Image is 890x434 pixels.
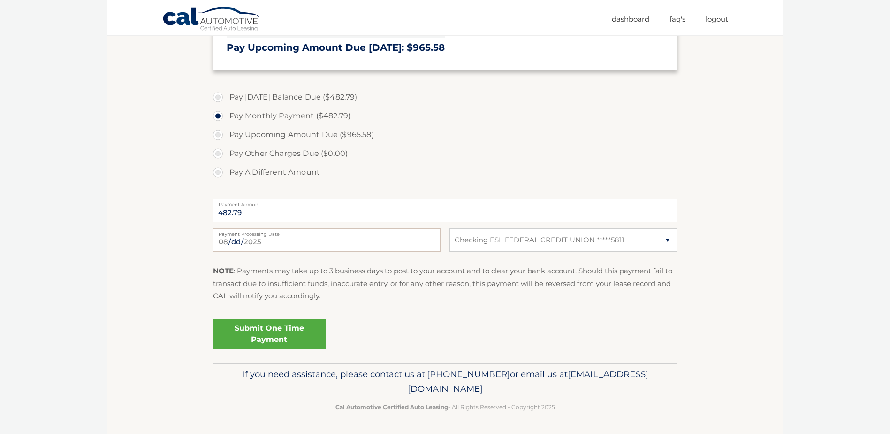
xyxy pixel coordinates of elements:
[213,199,677,222] input: Payment Amount
[213,88,677,107] label: Pay [DATE] Balance Due ($482.79)
[213,163,677,182] label: Pay A Different Amount
[213,265,677,302] p: : Payments may take up to 3 business days to post to your account and to clear your bank account....
[213,228,441,252] input: Payment Date
[162,6,261,33] a: Cal Automotive
[669,11,685,27] a: FAQ's
[219,402,671,412] p: - All Rights Reserved - Copyright 2025
[213,228,441,236] label: Payment Processing Date
[427,369,510,380] span: [PHONE_NUMBER]
[213,107,677,125] label: Pay Monthly Payment ($482.79)
[213,266,234,275] strong: NOTE
[706,11,728,27] a: Logout
[335,403,448,411] strong: Cal Automotive Certified Auto Leasing
[213,125,677,144] label: Pay Upcoming Amount Due ($965.58)
[213,144,677,163] label: Pay Other Charges Due ($0.00)
[213,319,326,349] a: Submit One Time Payment
[227,42,664,54] h3: Pay Upcoming Amount Due [DATE]: $965.58
[612,11,649,27] a: Dashboard
[219,367,671,397] p: If you need assistance, please contact us at: or email us at
[213,199,677,206] label: Payment Amount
